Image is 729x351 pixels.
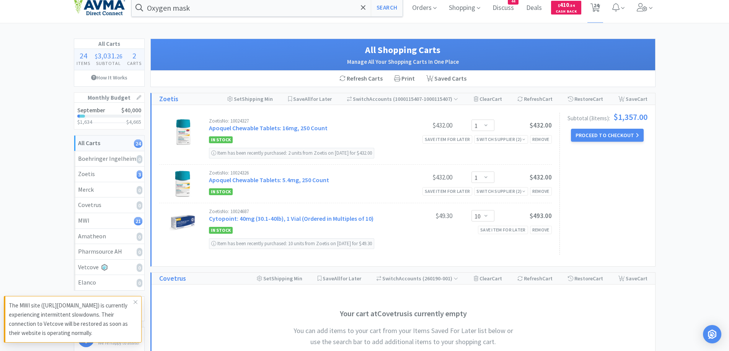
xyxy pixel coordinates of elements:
[158,57,647,66] h2: Manage All Your Shopping Carts In One Place
[78,200,140,210] div: Covetrus
[530,135,552,143] div: Remove
[78,216,140,226] div: MWI
[137,233,142,241] i: 0
[74,229,144,244] a: Amatheon0
[293,95,332,102] span: Save for Later
[77,118,92,125] span: $1,634
[209,188,233,195] span: In Stock
[74,60,93,67] h4: Items
[347,93,458,105] div: Accounts
[542,275,553,282] span: Cart
[170,209,196,236] img: d68059bb95f34f6ca8f79a017dff92f3_527055.jpeg
[305,95,311,102] span: All
[80,51,87,60] span: 24
[489,5,517,11] a: Discuss44
[568,93,603,105] div: Restore
[227,93,273,105] div: Shipping Min
[159,273,186,284] h1: Covetrus
[492,275,502,282] span: Cart
[78,169,140,179] div: Zoetis
[421,275,458,282] span: ( 260190-001 )
[74,93,144,103] h1: Monthly Budget
[388,71,421,87] div: Print
[618,93,647,105] div: Save
[530,121,552,129] span: $432.00
[209,238,374,249] div: Item has been recently purchased: 10 units from Zoetis on [DATE] for $49.30
[395,211,452,220] div: $49.30
[74,70,144,85] a: How It Works
[517,273,553,284] div: Refresh
[74,39,144,49] h1: All Carts
[593,95,603,102] span: Cart
[637,275,647,282] span: Cart
[74,260,144,275] a: Vetcove0
[613,113,647,121] span: $1,357.00
[78,231,140,241] div: Amatheon
[170,170,196,197] img: 52f3cfea20be4da9bd0773a3796c67f0_598476.png
[209,118,395,123] div: Zoetis No: 10024327
[556,10,577,15] span: Cash Back
[121,107,141,114] span: $40,000
[422,187,473,195] div: Save item for later
[170,118,196,145] img: fc146469712d45738f4d6797b6cd308c_598477.png
[377,273,458,284] div: Accounts
[209,136,233,143] span: In Stock
[74,213,144,229] a: MWI21
[334,71,388,87] div: Refresh Carts
[209,124,328,132] a: Apoquel Chewable Tablets: 16mg, 250 Count
[74,275,144,290] a: Elanco0
[530,187,552,195] div: Remove
[126,119,141,125] h3: $
[530,173,552,181] span: $432.00
[422,135,473,143] div: Save item for later
[137,279,142,287] i: 0
[209,176,329,184] a: Apoquel Chewable Tablets: 5.4mg, 250 Count
[568,273,603,284] div: Restore
[530,212,552,220] span: $493.00
[474,273,502,284] div: Clear
[587,5,603,12] a: 24
[137,186,142,194] i: 0
[78,278,140,288] div: Elanco
[77,107,105,113] h2: September
[474,93,502,105] div: Clear
[637,95,647,102] span: Cart
[78,139,100,147] strong: All Carts
[158,43,647,57] h1: All Shopping Carts
[392,95,458,102] span: ( 1000115407-1000115407 )
[353,95,369,102] span: Switch
[593,275,603,282] span: Cart
[421,71,472,87] a: Saved Carts
[78,154,140,164] div: Boehringer Ingelheim
[569,3,575,8] span: . 54
[93,60,125,67] h4: Subtotal
[209,227,233,234] span: In Stock
[517,93,553,105] div: Refresh
[395,121,452,130] div: $432.00
[134,139,142,148] i: 24
[334,275,340,282] span: All
[257,273,302,284] div: Shipping Min
[263,275,271,282] span: Set
[129,118,141,125] span: 4,665
[234,95,242,102] span: Set
[530,226,552,234] div: Remove
[558,3,560,8] span: $
[289,307,518,320] h3: Your cart at Covetrus is currently empty
[289,325,518,348] h4: You can add items to your cart from your Items Saved For Later list below or use the search bar t...
[137,155,142,163] i: 0
[74,103,144,129] a: September$40,000$1,634$4,665
[618,273,647,284] div: Save
[571,129,644,142] button: Proceed to Checkout
[492,95,502,102] span: Cart
[74,167,144,182] a: Zoetis3
[74,197,144,213] a: Covetrus0
[74,136,144,151] a: All Carts24
[78,247,140,257] div: Pharmsource AH
[209,148,374,159] div: Item has been recently purchased: 2 units from Zoetis on [DATE] for $432.00
[125,60,144,67] h4: Carts
[78,262,140,272] div: Vetcove
[74,182,144,198] a: Merck0
[95,52,98,60] span: $
[568,113,647,121] div: Subtotal ( 3 item s ):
